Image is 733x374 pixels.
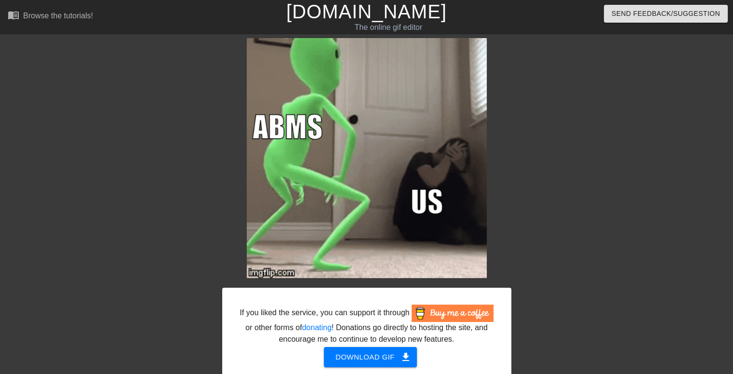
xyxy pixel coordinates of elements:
span: menu_book [8,9,19,21]
a: Browse the tutorials! [8,9,93,24]
img: Buy Me A Coffee [412,305,493,322]
button: Download gif [324,347,417,367]
div: If you liked the service, you can support it through or other forms of ! Donations go directly to... [239,305,494,345]
a: donating [302,323,332,332]
button: Send Feedback/Suggestion [604,5,728,23]
div: Browse the tutorials! [23,12,93,20]
div: The online gif editor [249,22,528,33]
a: [DOMAIN_NAME] [286,1,447,22]
span: Download gif [335,351,405,363]
span: Send Feedback/Suggestion [612,8,720,20]
span: get_app [400,351,412,363]
a: Download gif [316,352,417,361]
img: cAps7FLG.gif [247,38,487,278]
